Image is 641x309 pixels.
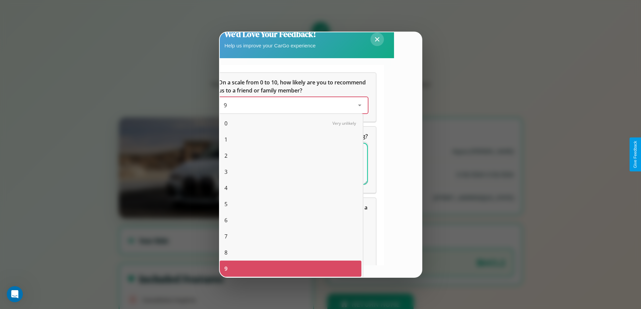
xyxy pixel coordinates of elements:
[220,244,361,261] div: 8
[218,79,367,94] span: On a scale from 0 to 10, how likely are you to recommend us to a friend or family member?
[224,29,316,40] h2: We'd Love Your Feedback!
[224,232,227,240] span: 7
[218,204,369,219] span: Which of the following features do you value the most in a vehicle?
[220,277,361,293] div: 10
[633,141,638,168] div: Give Feedback
[220,115,361,131] div: 0
[220,180,361,196] div: 4
[224,136,227,144] span: 1
[218,132,368,140] span: What can we do to make your experience more satisfying?
[224,216,227,224] span: 6
[224,248,227,257] span: 8
[220,228,361,244] div: 7
[220,261,361,277] div: 9
[224,200,227,208] span: 5
[7,286,23,302] iframe: Intercom live chat
[210,73,376,121] div: On a scale from 0 to 10, how likely are you to recommend us to a friend or family member?
[224,102,227,109] span: 9
[224,168,227,176] span: 3
[224,184,227,192] span: 4
[220,164,361,180] div: 3
[224,119,227,127] span: 0
[332,120,356,126] span: Very unlikely
[220,131,361,148] div: 1
[224,265,227,273] span: 9
[218,97,368,113] div: On a scale from 0 to 10, how likely are you to recommend us to a friend or family member?
[218,78,368,94] h5: On a scale from 0 to 10, how likely are you to recommend us to a friend or family member?
[220,212,361,228] div: 6
[224,41,316,50] p: Help us improve your CarGo experience
[224,152,227,160] span: 2
[220,148,361,164] div: 2
[220,196,361,212] div: 5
